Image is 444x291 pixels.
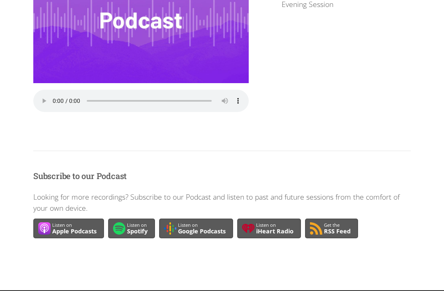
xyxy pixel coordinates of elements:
div: Listen on [127,223,148,228]
a: Get theRSS Feed [305,219,358,238]
h4: Subscribe to our Podcast [33,171,411,181]
a: Listen onApple Podcasts [33,219,104,238]
div: Listen on [178,223,226,228]
a: Listen onGoogle Podcasts [159,219,233,238]
div: Get the [324,223,351,228]
a: Listen onSpotify [108,219,155,238]
div: Listen on [256,223,294,228]
div: RSS Feed [324,228,351,234]
p: Looking for more recordings? Subscribe to our Podcast and listen to past and future sessions from... [33,191,411,213]
div: Google Podcasts [178,228,226,234]
div: Apple Podcasts [52,228,97,234]
div: Spotify [127,228,148,234]
a: Listen oniHeart Radio [237,219,301,238]
div: Listen on [52,223,97,228]
div: iHeart Radio [256,228,294,234]
audio: Your browser does not support the audio element. [33,90,249,112]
